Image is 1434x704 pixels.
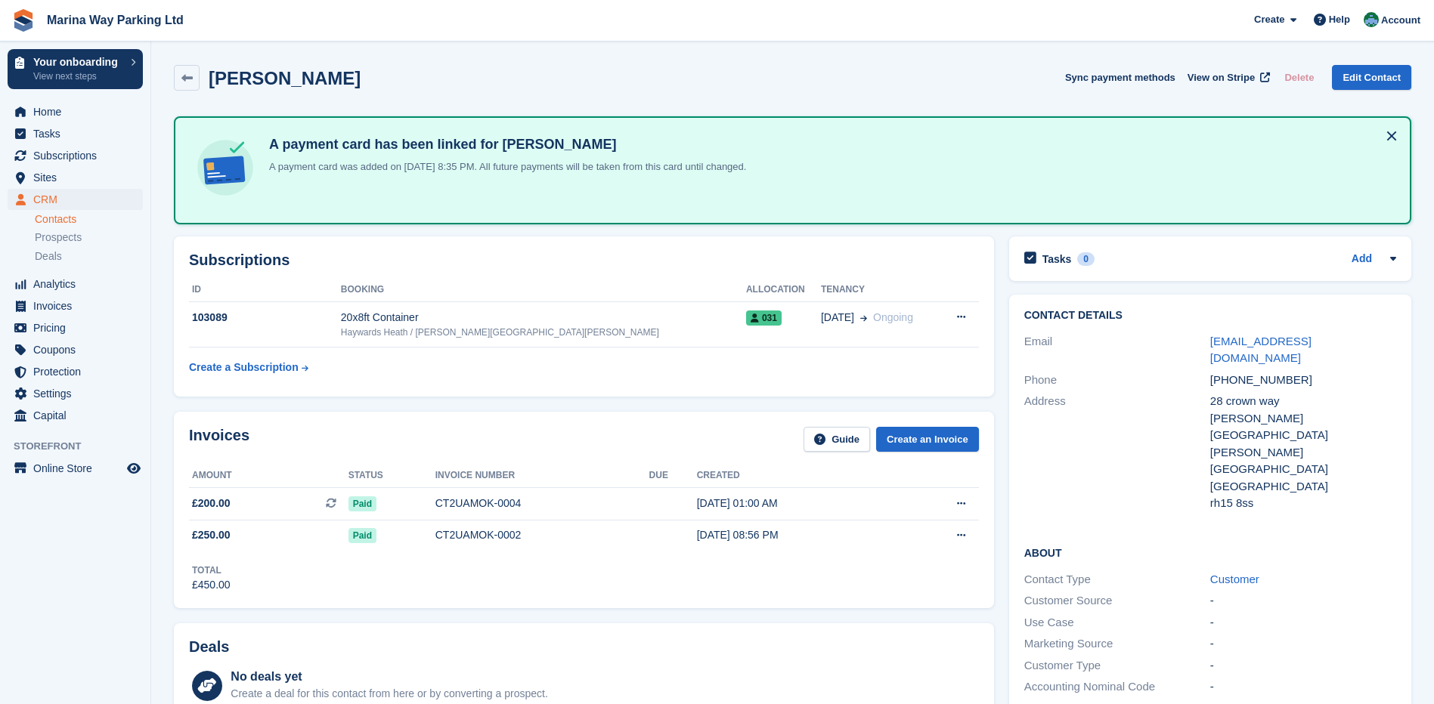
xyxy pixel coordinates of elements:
div: - [1210,614,1396,631]
h2: Contact Details [1024,310,1396,322]
div: 20x8ft Container [341,310,746,326]
span: Pricing [33,317,124,338]
span: Help [1329,12,1350,27]
img: card-linked-ebf98d0992dc2aeb22e95c0e3c79077019eb2392cfd83c6a337811c24bc77127.svg [194,136,257,199]
button: Sync payment methods [1065,65,1175,90]
span: View on Stripe [1188,70,1255,85]
th: Tenancy [821,278,938,302]
span: Analytics [33,273,124,295]
span: Home [33,101,124,122]
div: Use Case [1024,614,1210,631]
a: menu [8,273,143,295]
span: Tasks [33,123,124,144]
h2: About [1024,545,1396,560]
div: [GEOGRAPHIC_DATA] [1210,461,1396,478]
h2: Invoices [189,427,249,452]
span: [DATE] [821,310,854,326]
span: Paid [348,528,376,543]
th: ID [189,278,341,302]
h4: A payment card has been linked for [PERSON_NAME] [263,136,746,153]
th: Status [348,464,435,488]
span: Capital [33,405,124,426]
a: menu [8,458,143,479]
div: 0 [1077,252,1095,266]
h2: Tasks [1042,252,1072,266]
th: Invoice number [435,464,649,488]
a: menu [8,101,143,122]
div: Marketing Source [1024,635,1210,653]
div: Email [1024,333,1210,367]
div: Phone [1024,372,1210,389]
div: Create a deal for this contact from here or by converting a prospect. [231,686,547,702]
span: Sites [33,167,124,188]
p: Your onboarding [33,57,123,67]
span: CRM [33,189,124,210]
a: [EMAIL_ADDRESS][DOMAIN_NAME] [1210,335,1312,365]
div: Customer Type [1024,657,1210,675]
div: Address [1024,393,1210,512]
span: £200.00 [192,496,231,511]
div: - [1210,635,1396,653]
a: Customer [1210,573,1259,585]
a: Edit Contact [1332,65,1411,90]
a: Create a Subscription [189,354,308,381]
div: No deals yet [231,668,547,686]
span: £250.00 [192,527,231,543]
p: View next steps [33,69,123,83]
div: [DATE] 08:56 PM [697,527,900,543]
span: Prospects [35,230,82,245]
span: Subscriptions [33,145,124,166]
span: Online Store [33,458,124,479]
div: Contact Type [1024,571,1210,588]
div: Total [192,564,231,577]
div: - [1210,592,1396,610]
a: menu [8,405,143,426]
div: 103089 [189,310,341,326]
a: menu [8,361,143,382]
span: Coupons [33,339,124,360]
a: Your onboarding View next steps [8,49,143,89]
div: Create a Subscription [189,360,299,375]
th: Due [649,464,697,488]
span: Storefront [14,439,150,454]
button: Delete [1278,65,1320,90]
div: [PHONE_NUMBER] [1210,372,1396,389]
span: Create [1254,12,1284,27]
a: Create an Invoice [876,427,979,452]
a: Preview store [125,459,143,477]
div: Accounting Nominal Code [1024,678,1210,696]
div: £450.00 [192,577,231,593]
a: menu [8,339,143,360]
div: [PERSON_NAME][GEOGRAPHIC_DATA][PERSON_NAME] [1210,410,1396,462]
h2: Deals [189,638,229,656]
span: Ongoing [873,311,913,323]
div: Haywards Heath / [PERSON_NAME][GEOGRAPHIC_DATA][PERSON_NAME] [341,326,746,339]
th: Created [697,464,900,488]
div: - [1210,678,1396,696]
div: [DATE] 01:00 AM [697,496,900,511]
div: CT2UAMOK-0002 [435,527,649,543]
a: menu [8,383,143,404]
div: [GEOGRAPHIC_DATA] [1210,478,1396,496]
a: Add [1352,251,1372,268]
a: Deals [35,249,143,264]
a: Prospects [35,230,143,245]
span: Account [1381,13,1420,28]
div: 28 crown way [1210,393,1396,410]
div: - [1210,657,1396,675]
a: menu [8,145,143,166]
img: stora-icon-8386f47178a22dfd0bd8f6a31ec36ba5ce8667c1dd55bd0f319d3a0aa187defe.svg [12,9,35,32]
p: A payment card was added on [DATE] 8:35 PM. All future payments will be taken from this card unti... [263,159,746,174]
a: menu [8,295,143,316]
span: 031 [746,310,782,326]
span: Deals [35,249,62,264]
div: rh15 8ss [1210,495,1396,512]
div: Customer Source [1024,592,1210,610]
a: menu [8,167,143,188]
th: Amount [189,464,348,488]
a: menu [8,123,143,144]
span: Paid [348,496,376,511]
span: Invoices [33,295,124,316]
a: menu [8,317,143,338]
img: Paul Lewis [1364,12,1379,27]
